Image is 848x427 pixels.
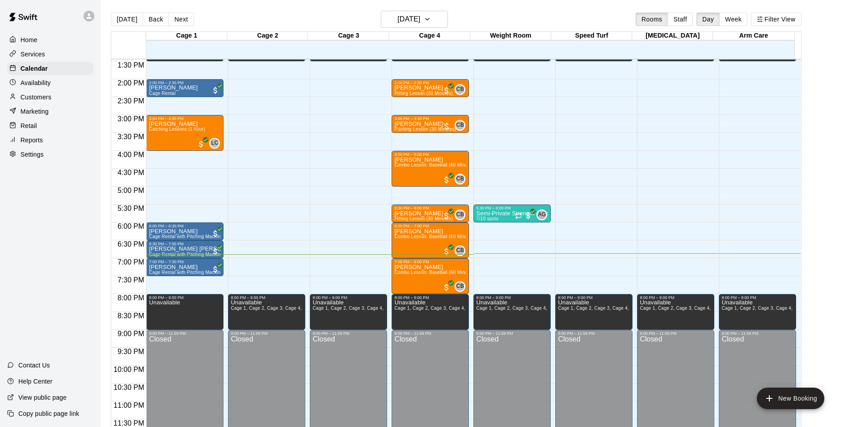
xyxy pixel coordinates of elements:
[7,105,93,118] a: Marketing
[536,209,547,220] div: Alex Gett
[456,175,464,184] span: CB
[211,86,220,95] span: All customers have paid
[146,258,224,276] div: 7:00 PM – 7:30 PM: Liam McMahon
[394,152,466,157] div: 4:00 PM – 5:00 PM
[394,270,475,275] span: Combo Lesson: Baseball (60 Minutes)
[231,295,303,300] div: 8:00 PM – 9:00 PM
[7,119,93,132] a: Retail
[455,209,465,220] div: Corey Betz
[211,265,220,274] span: All customers have paid
[312,295,384,300] div: 8:00 PM – 9:00 PM
[21,78,51,87] p: Availability
[21,121,37,130] p: Retail
[442,175,451,184] span: All customers have paid
[21,150,44,159] p: Settings
[555,294,633,330] div: 8:00 PM – 9:00 PM: Unavailable
[169,13,194,26] button: Next
[713,32,794,40] div: Arm Care
[381,11,448,28] button: [DATE]
[7,76,93,90] a: Availability
[394,206,466,210] div: 5:30 PM – 6:00 PM
[476,206,548,210] div: 5:30 PM – 6:00 PM
[719,13,747,26] button: Week
[209,138,220,149] div: Liam Cook
[394,162,475,167] span: Combo Lesson: Baseball (60 Minutes)
[115,133,147,141] span: 3:30 PM
[394,306,585,311] span: Cage 1, Cage 2, Cage 3, Cage 4, Weight Room, Speed Turf, Arm Care, [MEDICAL_DATA]
[149,224,221,228] div: 6:00 PM – 6:30 PM
[442,247,451,256] span: All customers have paid
[146,240,224,258] div: 6:30 PM – 7:00 PM: Gage Hansen
[394,331,466,336] div: 9:00 PM – 11:59 PM
[115,294,147,302] span: 8:00 PM
[21,93,51,102] p: Customers
[394,116,466,121] div: 3:00 PM – 3:30 PM
[476,295,548,300] div: 8:00 PM – 9:00 PM
[310,294,387,330] div: 8:00 PM – 9:00 PM: Unavailable
[21,107,49,116] p: Marketing
[115,222,147,230] span: 6:00 PM
[637,294,714,330] div: 8:00 PM – 9:00 PM: Unavailable
[149,252,246,257] span: Cage Rental with Pitching Machine (Baseball)
[394,224,466,228] div: 6:00 PM – 7:00 PM
[394,234,475,239] span: Combo Lesson: Baseball (60 Minutes)
[149,234,246,239] span: Cage Rental with Pitching Machine (Baseball)
[392,79,469,97] div: 2:00 PM – 2:30 PM: Liam Castellano
[636,13,668,26] button: Rooms
[476,331,548,336] div: 9:00 PM – 11:59 PM
[146,115,224,151] div: 3:00 PM – 4:00 PM: Alex Leppo
[470,32,551,40] div: Weight Room
[115,115,147,123] span: 3:00 PM
[458,281,465,292] span: Corey Betz
[7,33,93,47] a: Home
[231,331,303,336] div: 9:00 PM – 11:59 PM
[751,13,801,26] button: Filter View
[394,91,453,96] span: Hitting Lesson (30 Minutes)
[197,140,206,149] span: All customers have paid
[392,222,469,258] div: 6:00 PM – 7:00 PM: Caden Whaley
[115,312,147,320] span: 8:30 PM
[111,401,146,409] span: 11:00 PM
[231,306,422,311] span: Cage 1, Cage 2, Cage 3, Cage 4, Weight Room, Speed Turf, Arm Care, [MEDICAL_DATA]
[149,331,221,336] div: 9:00 PM – 11:59 PM
[18,361,50,370] p: Contact Us
[632,32,713,40] div: [MEDICAL_DATA]
[149,242,221,246] div: 6:30 PM – 7:00 PM
[551,32,632,40] div: Speed Turf
[455,174,465,184] div: Corey Betz
[312,306,503,311] span: Cage 1, Cage 2, Cage 3, Cage 4, Weight Room, Speed Turf, Arm Care, [MEDICAL_DATA]
[149,81,221,85] div: 2:00 PM – 2:30 PM
[538,210,546,219] span: AG
[7,47,93,61] a: Services
[476,216,498,221] span: 7/10 spots filled
[115,258,147,266] span: 7:00 PM
[149,91,175,96] span: Cage Rental
[146,294,224,330] div: 8:00 PM – 9:00 PM: Unavailable
[721,295,793,300] div: 8:00 PM – 9:00 PM
[149,260,221,264] div: 7:00 PM – 7:30 PM
[18,393,67,402] p: View public page
[757,388,824,409] button: add
[211,229,220,238] span: All customers have paid
[721,331,793,336] div: 9:00 PM – 11:59 PM
[392,258,469,294] div: 7:00 PM – 8:00 PM: Noah Kutchi
[392,115,469,133] div: 3:00 PM – 3:30 PM: Brodie Ferrebee
[442,211,451,220] span: All customers have paid
[115,348,147,355] span: 9:30 PM
[7,148,93,161] div: Settings
[115,187,147,194] span: 5:00 PM
[394,295,466,300] div: 8:00 PM – 9:00 PM
[111,384,146,391] span: 10:30 PM
[115,61,147,69] span: 1:30 PM
[146,32,227,40] div: Cage 1
[456,210,464,219] span: CB
[394,81,466,85] div: 2:00 PM – 2:30 PM
[146,222,224,240] div: 6:00 PM – 6:30 PM: Jack Wimsett
[389,32,470,40] div: Cage 4
[640,306,831,311] span: Cage 1, Cage 2, Cage 3, Cage 4, Weight Room, Speed Turf, Arm Care, [MEDICAL_DATA]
